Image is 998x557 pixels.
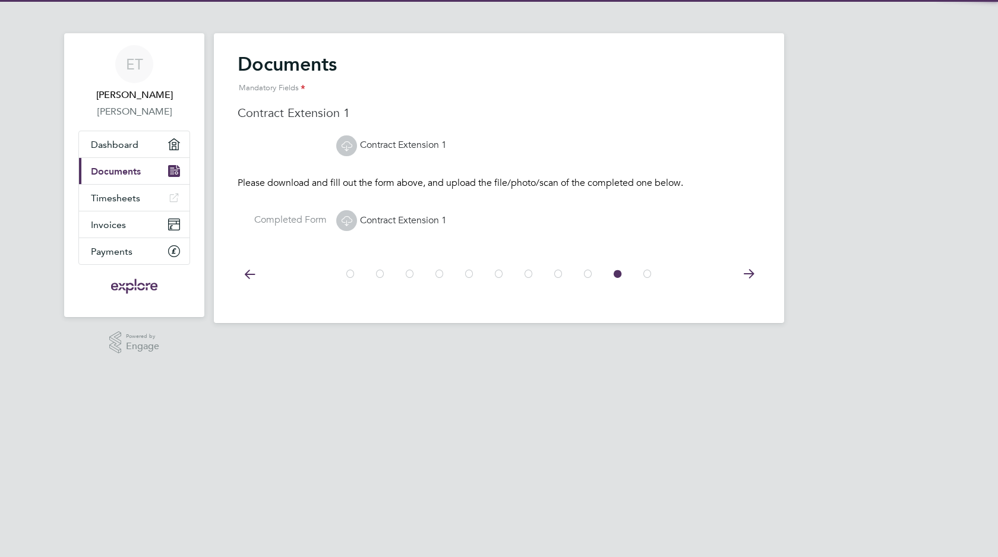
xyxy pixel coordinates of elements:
[126,341,159,352] span: Engage
[79,158,190,184] a: Documents
[78,277,190,296] a: Go to home page
[91,166,141,177] span: Documents
[238,76,760,100] div: Mandatory Fields
[78,105,190,119] a: [PERSON_NAME]
[126,56,143,72] span: ET
[110,277,159,296] img: exploregroup-logo-retina.png
[91,139,138,150] span: Dashboard
[91,192,140,204] span: Timesheets
[79,185,190,211] a: Timesheets
[238,105,760,121] h3: Contract Extension 1
[109,331,160,354] a: Powered byEngage
[238,52,760,100] h2: Documents
[79,131,190,157] a: Dashboard
[91,219,126,230] span: Invoices
[64,33,204,317] nav: Main navigation
[238,177,760,189] p: Please download and fill out the form above, and upload the file/photo/scan of the completed one ...
[91,246,132,257] span: Payments
[79,211,190,238] a: Invoices
[336,139,447,151] a: Contract Extension 1
[78,45,190,102] a: ET[PERSON_NAME]
[126,331,159,341] span: Powered by
[336,214,447,226] a: Contract Extension 1
[238,214,327,226] label: Completed Form
[79,238,190,264] a: Payments
[78,88,190,102] span: Eugen Tuleika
